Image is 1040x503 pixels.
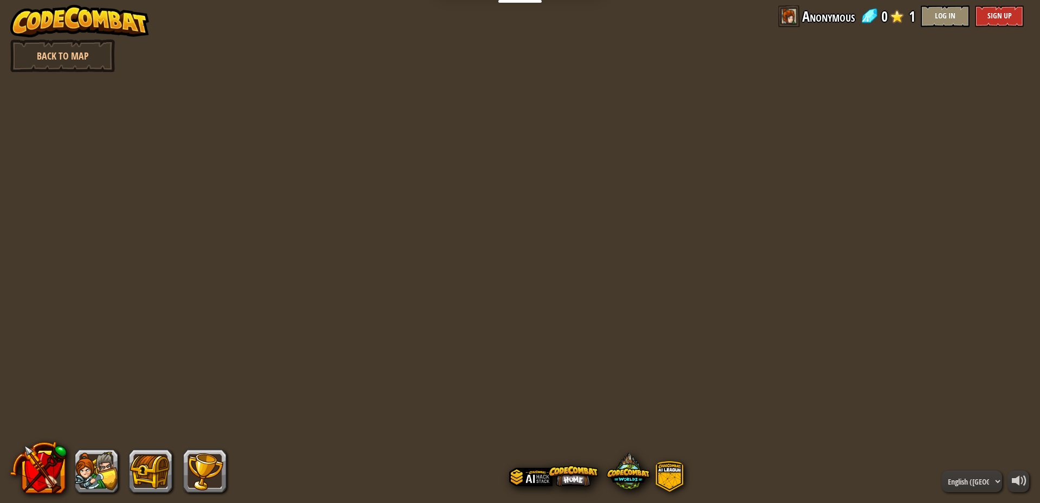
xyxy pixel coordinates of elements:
select: Languages [941,471,1002,492]
button: Log In [921,5,970,27]
span: 1 [909,5,915,27]
button: Sign Up [975,5,1024,27]
button: Adjust volume [1007,471,1029,492]
span: Anonymous [802,5,855,27]
img: CodeCombat - Learn how to code by playing a game [10,5,149,37]
span: 0 [881,5,888,27]
a: Back to Map [10,40,115,72]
